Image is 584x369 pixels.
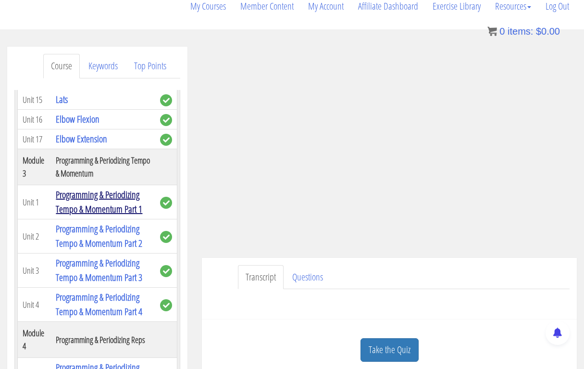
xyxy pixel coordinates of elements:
td: Unit 3 [18,254,51,288]
a: Questions [285,265,331,290]
a: Course [43,54,80,78]
a: Programming & Periodizing Tempo & Momentum Part 2 [56,222,142,250]
td: Unit 15 [18,90,51,110]
td: Unit 1 [18,185,51,219]
a: Elbow Flexion [56,113,99,126]
span: items: [508,26,533,37]
a: Lats [56,93,68,106]
a: Keywords [81,54,125,78]
th: Module 4 [18,322,51,358]
span: complete [160,299,172,311]
th: Module 3 [18,149,51,185]
span: complete [160,134,172,146]
td: Unit 2 [18,219,51,254]
th: Programming & Periodizing Reps [51,322,155,358]
bdi: 0.00 [536,26,560,37]
td: Unit 17 [18,129,51,149]
span: complete [160,94,172,106]
a: Programming & Periodizing Tempo & Momentum Part 1 [56,188,142,216]
td: Unit 16 [18,110,51,129]
a: 0 items: $0.00 [487,26,560,37]
img: icon11.png [487,26,497,36]
a: Top Points [126,54,174,78]
a: Take the Quiz [360,338,419,362]
span: complete [160,265,172,277]
td: Unit 4 [18,288,51,322]
span: 0 [499,26,505,37]
span: complete [160,114,172,126]
span: $ [536,26,541,37]
a: Programming & Periodizing Tempo & Momentum Part 3 [56,256,142,284]
span: complete [160,197,172,209]
a: Transcript [238,265,284,290]
a: Programming & Periodizing Tempo & Momentum Part 4 [56,291,142,318]
th: Programming & Periodizing Tempo & Momentum [51,149,155,185]
span: complete [160,231,172,243]
a: Elbow Extension [56,132,107,145]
